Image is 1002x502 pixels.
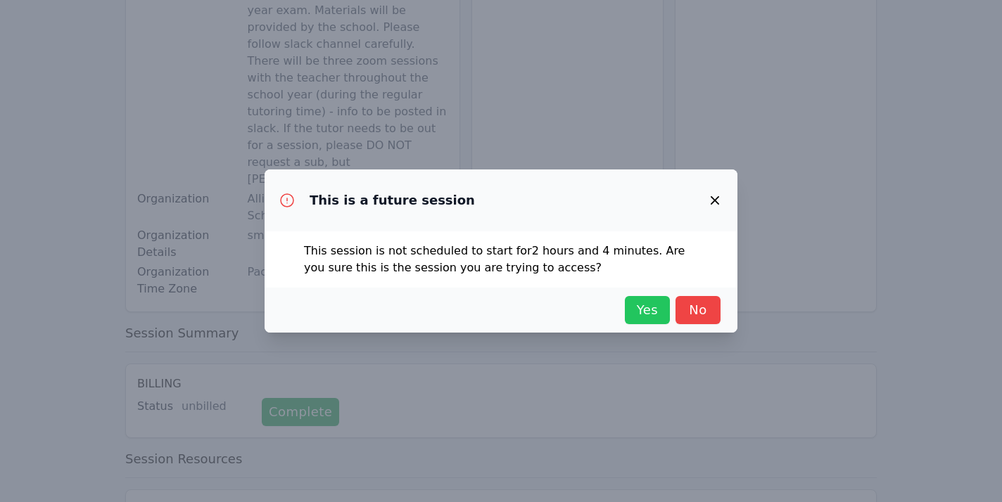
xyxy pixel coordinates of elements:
button: Yes [625,296,670,324]
span: No [683,300,714,320]
button: No [676,296,721,324]
h3: This is a future session [310,192,475,209]
span: Yes [632,300,663,320]
p: This session is not scheduled to start for 2 hours and 4 minutes . Are you sure this is the sessi... [304,243,698,276]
